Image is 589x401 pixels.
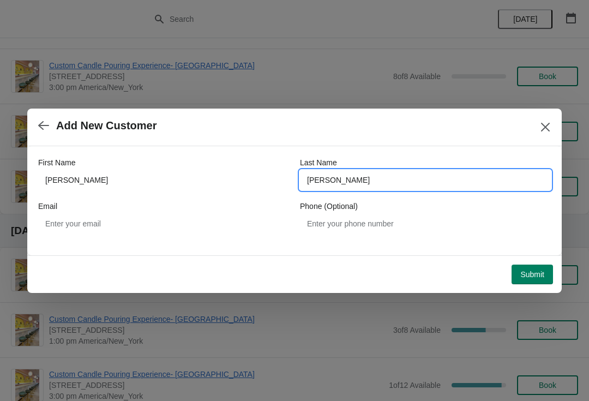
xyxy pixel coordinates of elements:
[520,270,544,279] span: Submit
[56,119,157,132] h2: Add New Customer
[38,214,289,234] input: Enter your email
[300,214,551,234] input: Enter your phone number
[38,170,289,190] input: John
[536,117,555,137] button: Close
[300,157,337,168] label: Last Name
[300,201,358,212] label: Phone (Optional)
[38,201,57,212] label: Email
[512,265,553,284] button: Submit
[300,170,551,190] input: Smith
[38,157,75,168] label: First Name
